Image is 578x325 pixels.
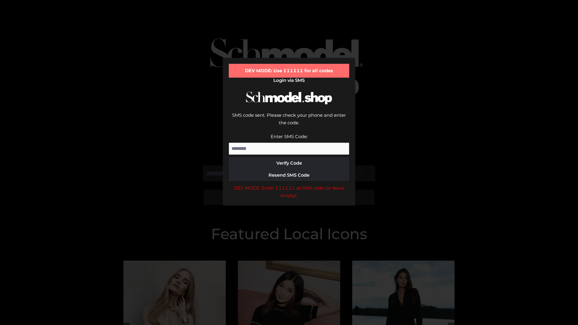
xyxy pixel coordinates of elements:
[271,134,308,139] label: Enter SMS Code:
[229,78,349,83] h2: Login via SMS
[244,86,334,110] img: Schmodel Logo
[229,64,349,78] div: DEV MODE: Use 111111 for all codes
[229,111,349,133] div: SMS code sent. Please check your phone and enter the code.
[229,157,349,169] button: Verify Code
[229,184,349,200] div: DEV MODE: Enter 111111 as SMS code (or leave empty).
[229,169,349,181] button: Resend SMS Code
